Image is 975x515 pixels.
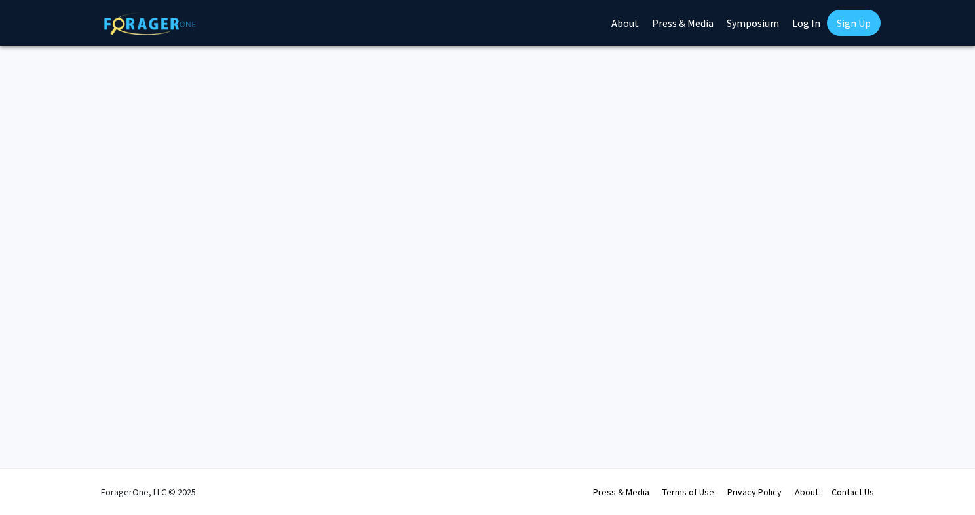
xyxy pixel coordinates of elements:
div: ForagerOne, LLC © 2025 [101,469,196,515]
a: Privacy Policy [727,486,782,498]
img: ForagerOne Logo [104,12,196,35]
a: Terms of Use [662,486,714,498]
a: Press & Media [593,486,649,498]
a: Contact Us [832,486,874,498]
a: Sign Up [827,10,881,36]
a: About [795,486,818,498]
